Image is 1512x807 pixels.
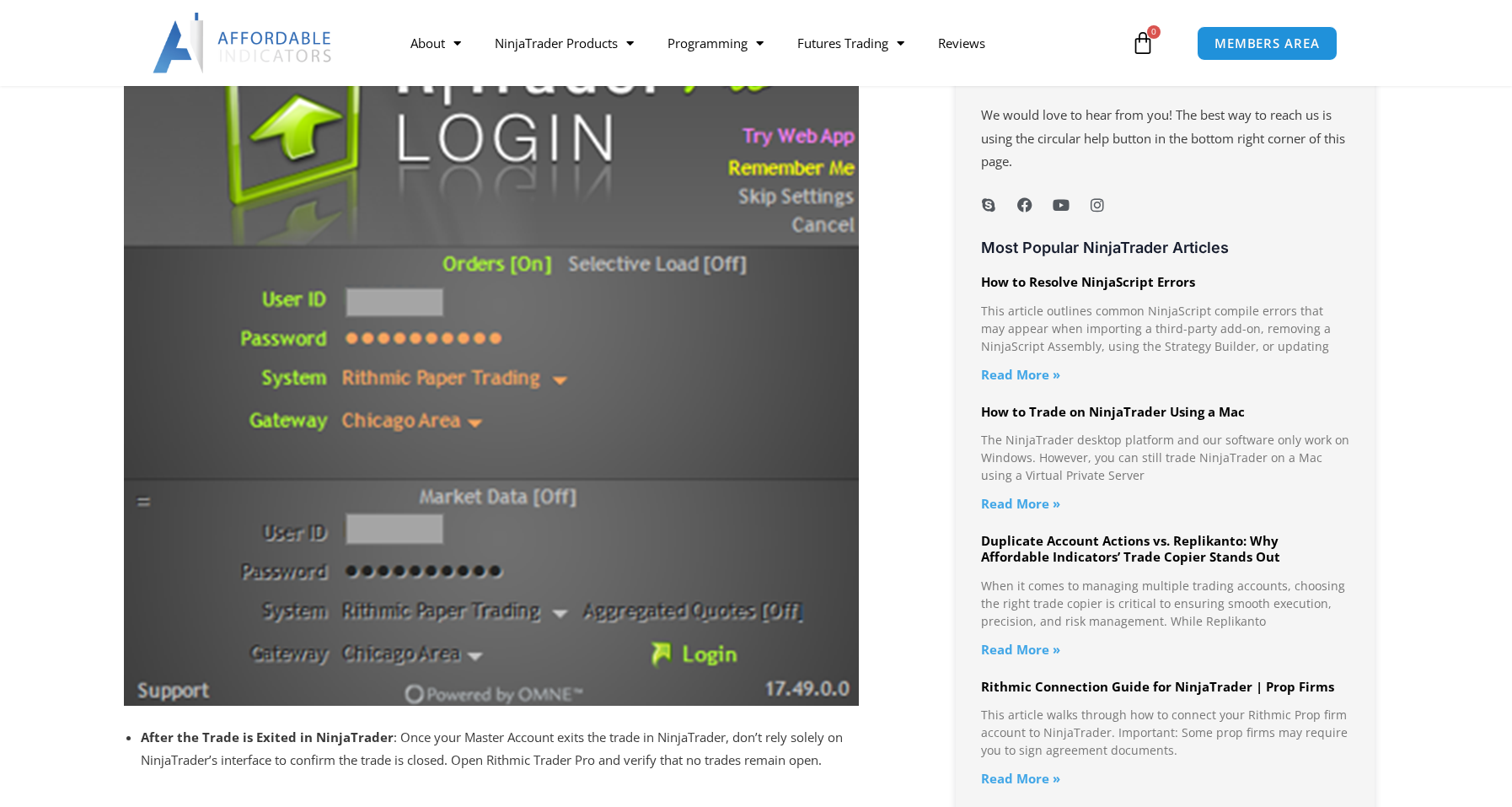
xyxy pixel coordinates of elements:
[1197,26,1338,61] a: MEMBERS AREA
[153,13,334,73] img: LogoAI | Affordable Indicators – NinjaTrader
[981,532,1280,566] a: Duplicate Account Actions vs. Replikanto: Why Affordable Indicators’ Trade Copier Stands Out
[141,729,394,745] b: After the Trade is Exited in NinjaTrader
[981,238,1349,257] h3: Most Popular NinjaTrader Articles
[981,641,1060,658] a: Read more about Duplicate Account Actions vs. Replikanto: Why Affordable Indicators’ Trade Copier...
[1106,19,1180,67] a: 0
[981,577,1349,630] p: When it comes to managing multiple trading accounts, choosing the right trade copier is critical ...
[981,366,1060,383] a: Read more about How to Resolve NinjaScript Errors
[394,24,1127,62] nav: Menu
[981,302,1349,355] p: This article outlines common NinjaScript compile errors that may appear when importing a third-pa...
[124,3,859,706] img: image.png
[478,24,651,62] a: NinjaTrader Products
[981,495,1060,512] a: Read more about How to Trade on NinjaTrader Using a Mac
[981,431,1349,484] p: The NinjaTrader desktop platform and our software only work on Windows. However, you can still tr...
[981,403,1245,420] a: How to Trade on NinjaTrader Using a Mac
[394,24,478,62] a: About
[921,24,1002,62] a: Reviews
[981,104,1349,175] p: We would love to hear from you! The best way to reach us is using the circular help button in the...
[981,678,1334,695] a: Rithmic Connection Guide for NinjaTrader | Prop Firms
[651,24,780,62] a: Programming
[981,273,1195,290] a: How to Resolve NinjaScript Errors
[141,726,880,773] p: : Once your Master Account exits the trade in NinjaTrader, don’t rely solely on NinjaTrader’s int...
[1214,37,1320,50] span: MEMBERS AREA
[780,24,921,62] a: Futures Trading
[981,770,1060,787] a: Read more about Rithmic Connection Guide for NinjaTrader | Prop Firms
[1147,25,1161,39] span: 0
[981,706,1349,759] p: This article walks through how to connect your Rithmic Prop firm account to NinjaTrader. Importan...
